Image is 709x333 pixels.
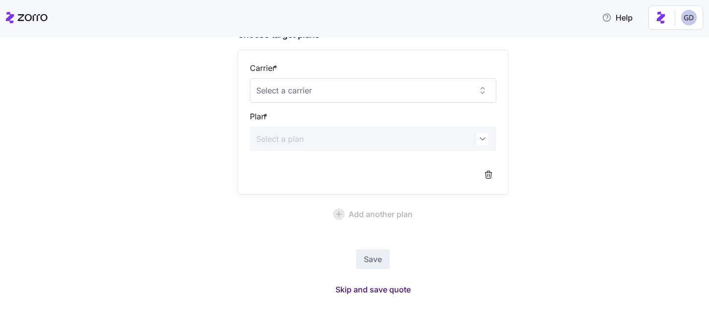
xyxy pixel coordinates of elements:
button: Skip and save quote [328,281,419,298]
span: Skip and save quote [335,284,411,295]
span: Help [602,12,633,23]
button: Help [594,8,641,27]
button: Add another plan [238,202,509,226]
label: Carrier [250,62,279,74]
input: Select a carrier [250,78,496,103]
span: Add another plan [349,208,413,220]
button: Save [356,249,390,269]
input: Select a plan [250,127,496,151]
label: Plan [250,111,269,123]
svg: add icon [333,208,345,220]
span: Save [364,253,382,265]
img: 68a7f73c8a3f673b81c40441e24bb121 [681,10,697,25]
